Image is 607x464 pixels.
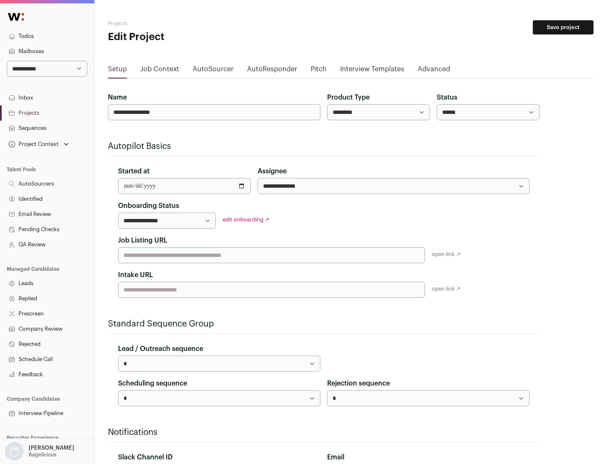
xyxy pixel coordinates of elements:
[311,64,327,78] a: Pitch
[108,318,540,330] h2: Standard Sequence Group
[140,64,179,78] a: Job Context
[108,426,540,438] h2: Notifications
[7,138,70,150] button: Open dropdown
[327,92,370,103] label: Product Type
[108,140,540,152] h2: Autopilot Basics
[258,166,287,176] label: Assignee
[327,452,529,462] div: Email
[118,344,203,354] label: Lead / Outreach sequence
[108,30,270,44] h1: Edit Project
[118,235,167,245] label: Job Listing URL
[223,217,269,222] a: edit onboarding ↗
[3,442,76,461] button: Open dropdown
[437,92,457,103] label: Status
[340,64,404,78] a: Interview Templates
[108,92,127,103] label: Name
[327,378,390,388] label: Rejection sequence
[418,64,450,78] a: Advanced
[29,445,74,451] p: [PERSON_NAME]
[118,270,153,280] label: Intake URL
[5,442,24,461] img: nopic.png
[7,141,59,148] div: Project Context
[108,64,127,78] a: Setup
[29,451,56,458] p: Bagelicious
[108,20,270,27] h2: Projects
[193,64,234,78] a: AutoSourcer
[3,8,29,25] img: Wellfound
[118,201,179,211] label: Onboarding Status
[118,378,187,388] label: Scheduling sequence
[118,452,172,462] label: Slack Channel ID
[533,20,594,35] button: Save project
[118,166,150,176] label: Started at
[247,64,297,78] a: AutoResponder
